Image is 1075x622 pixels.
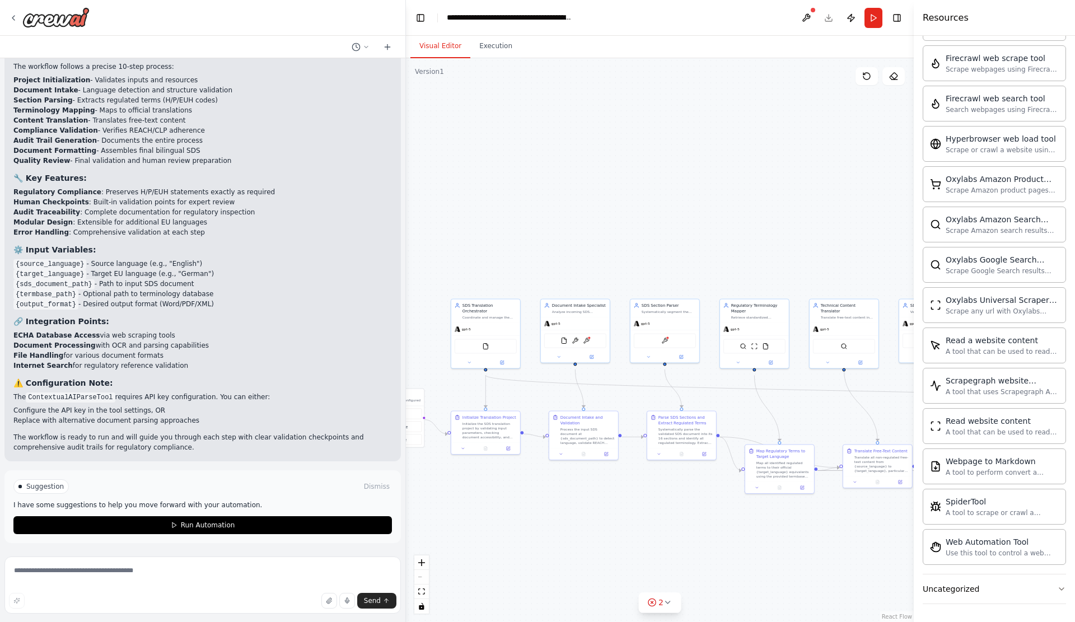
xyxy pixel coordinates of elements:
li: - Translates free-text content [13,115,392,125]
div: Map all identified regulated terms to their official {target_language} equivalents using the prov... [756,461,811,479]
div: Map Regulatory Terms to Target LanguageMap all identified regulated terms to their official {targ... [745,445,815,494]
button: Click to speak your automation idea [339,593,355,609]
div: Hyperbrowser web load tool [946,133,1059,144]
div: A tool that uses Scrapegraph AI to intelligently scrape website content. [946,387,1059,396]
div: Regulatory Terminology Mapper [731,303,786,314]
div: Scrape Google Search results with Oxylabs Google Search Scraper [946,266,1059,275]
div: Scrape or crawl a website using Hyperbrowser and return the contents in properly formatted markdo... [946,146,1059,155]
span: gpt-5 [731,327,740,331]
div: Analyze incoming SDS documents to detect language, validate REACH Annex II structure (16 sections... [552,310,606,314]
div: Initialize the SDS translation project by validating input parameters, checking document accessib... [462,422,517,439]
div: Translate all non-regulated free-text content from {source_language} to {target_language}, partic... [854,455,909,473]
img: ContextualAIParseTool [661,338,668,344]
div: Read a website content [946,335,1059,346]
li: : Extensible for additional EU languages [13,217,392,227]
div: Version 1 [415,67,444,76]
div: Retrieve standardized translations of regulated terms (H/P/EUH statements, signal words, pictogra... [731,315,786,320]
div: Translate free-text content in sections like toxicological information, ecological information, d... [821,315,875,320]
li: : Preserves H/P/EUH statements exactly as required [13,187,392,197]
div: Scrape Amazon search results with Oxylabs Amazon Search Scraper [946,226,1059,235]
strong: Error Handling [13,228,69,236]
strong: Document Processing [13,342,96,349]
strong: Regulatory Compliance [13,188,101,196]
span: gpt-5 [641,321,650,326]
div: React Flow controls [414,555,429,614]
button: Open in side panel [694,451,713,457]
p: The requires API key configuration. You can either: [13,392,392,402]
code: {sds_document_path} [13,279,95,289]
strong: Section Parsing [13,96,73,104]
strong: Modular Design [13,218,73,226]
div: Technical Content Translator [821,303,875,314]
strong: File Handling [13,352,63,359]
strong: Terminology Mapping [13,106,95,114]
button: Open in side panel [890,479,909,485]
div: SDS Section ParserSystematically segment the SDS document into the 16 mandatory REACH sections an... [630,299,700,363]
button: Open in side panel [844,359,876,366]
div: Parse SDS Sections and Extract Regulated Terms [658,415,713,426]
button: Open in side panel [498,445,517,452]
li: - Path to input SDS document [13,279,392,289]
div: Translate Free-Text ContentTranslate all non-regulated free-text content from {source_language} t... [843,445,913,489]
img: SerperDevTool [840,343,847,350]
li: via web scraping tools [13,330,392,340]
img: Scrapeelementfromwebsitetool [930,340,941,351]
div: Initialize Translation Project [462,415,516,420]
span: 2 [658,597,663,608]
button: Schedule [370,422,422,432]
div: Uncategorized [923,583,979,595]
li: : Built-in validation points for expert review [13,197,392,207]
div: Document Intake Specialist [552,303,606,308]
button: 2 [638,592,681,613]
div: Coordinate and manage the complete SDS translation and compliance workflow for {source_language} ... [462,315,517,320]
div: Parse SDS Sections and Extract Regulated TermsSystematically parse the validated SDS document int... [647,411,717,461]
g: Edge from b6cbdd80-300d-4a6e-b1f3-ba69e91b40a7 to 9d9bbef0-44f6-48fb-a376-3e38301b0c5e [572,370,586,408]
img: FileReadTool [762,343,769,350]
div: SDS Translation Orchestrator [462,303,517,314]
button: toggle interactivity [414,599,429,614]
p: The workflow follows a precise 10-step process: [13,62,392,72]
li: - Optional path to terminology database [13,289,392,299]
h4: Resources [923,11,969,25]
li: - Verifies REACH/CLP adherence [13,125,392,135]
div: Process the input SDS document at {sds_document_path} to detect language, validate REACH Annex II... [560,427,615,445]
h3: Triggers [383,392,420,398]
code: {output_format} [13,300,78,310]
button: zoom in [414,555,429,570]
div: SDS Translation OrchestratorCoordinate and manage the complete SDS translation and compliance wor... [451,299,521,369]
li: Configure the API key in the tool settings, OR [13,405,392,415]
div: Oxylabs Amazon Product Scraper tool [946,174,1059,185]
strong: 🔗 Integration Points: [13,317,109,326]
strong: Human Checkpoints [13,198,89,206]
button: Uncategorized [923,574,1066,604]
img: Oxylabsgooglesearchscrapertool [930,259,941,270]
strong: 🔧 Key Features: [13,174,87,183]
div: A tool that can be used to read a website content. [946,347,1059,356]
div: SpiderTool [946,496,1059,507]
li: - Language detection and structure validation [13,85,392,95]
span: Send [364,596,381,605]
img: Firecrawlsearchtool [930,98,941,109]
span: gpt-5 [551,321,560,326]
li: - Validates inputs and resources [13,75,392,85]
nav: breadcrumb [447,12,573,24]
img: Oxylabsamazonproductscrapertool [930,179,941,190]
strong: Document Formatting [13,147,96,155]
img: Scrapegraphscrapetool [930,380,941,391]
button: Manage [370,434,422,445]
img: Serplywebpagetomarkdowntool [930,461,941,472]
div: Scrape any url with Oxylabs Universal Scraper [946,307,1059,316]
button: Open in side panel [596,451,615,457]
li: - Documents the entire process [13,135,392,146]
li: - Assembles final bilingual SDS [13,146,392,156]
span: Manage [391,437,407,442]
div: Use this tool to control a web browser and interact with websites using natural language. Capabil... [946,549,1059,558]
g: Edge from 9d9bbef0-44f6-48fb-a376-3e38301b0c5e to 7b937345-bd7b-42a1-a67f-87e8ebdd6cfb [621,434,643,439]
strong: Internet Search [13,362,73,370]
strong: ECHA Database Access [13,331,100,339]
g: Edge from triggers to 1ba81811-0a26-4129-a520-a024b5fb338a [425,417,448,437]
button: Open in side panel [576,354,607,361]
img: ScrapeWebsiteTool [751,343,758,350]
div: Systematically segment the SDS document into the 16 mandatory REACH sections and identify all reg... [642,310,696,314]
div: A tool to perform convert a webpage to markdown to make it easier for LLMs to understand [946,468,1059,477]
